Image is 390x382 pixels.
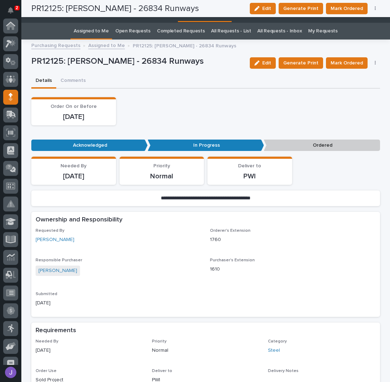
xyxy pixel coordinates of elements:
span: Orderer's Extension [210,229,251,233]
button: Generate Print [279,57,323,69]
p: Ordered [264,140,380,151]
p: 1610 [210,266,376,273]
h2: Ownership and Responsibility [36,216,122,224]
a: Completed Requests [157,23,205,40]
p: [DATE] [36,347,143,354]
a: Assigned to Me [88,41,125,49]
p: PR12125: [PERSON_NAME] - 26834 Runways [133,41,236,49]
span: Mark Ordered [331,59,363,67]
p: Normal [152,347,260,354]
span: Purchaser's Extension [210,258,255,262]
span: Generate Print [283,59,318,67]
span: Deliver to [238,163,261,168]
button: Edit [250,57,276,69]
span: Order On or Before [51,104,97,109]
p: 2 [16,5,18,10]
a: My Requests [308,23,338,40]
span: Needed By [60,163,86,168]
span: Category [268,339,287,344]
a: All Requests - List [211,23,251,40]
p: [DATE] [36,172,112,180]
button: users-avatar [3,365,18,380]
a: All Requests - Inbox [257,23,302,40]
button: Comments [56,74,90,89]
span: Delivery Notes [268,369,299,373]
span: Edit [262,60,271,66]
a: Open Requests [115,23,151,40]
a: [PERSON_NAME] [36,236,74,244]
p: [DATE] [36,299,201,307]
p: Acknowledged [31,140,148,151]
p: PWI [212,172,288,180]
span: Priority [153,163,170,168]
a: Purchasing Requests [31,41,80,49]
span: Deliver to [152,369,172,373]
p: [DATE] [36,112,112,121]
span: Needed By [36,339,58,344]
p: PR12125: [PERSON_NAME] - 26834 Runways [31,56,244,67]
a: Steel [268,347,280,354]
button: Notifications [3,3,18,18]
a: [PERSON_NAME] [38,267,77,274]
div: Notifications2 [9,7,18,19]
button: Mark Ordered [326,57,368,69]
span: Requested By [36,229,64,233]
span: Submitted [36,292,57,296]
p: 1760 [210,236,376,244]
span: Priority [152,339,167,344]
a: Assigned to Me [74,23,109,40]
button: Details [31,74,56,89]
p: Normal [124,172,200,180]
span: Order Use [36,369,57,373]
p: In Progress [148,140,264,151]
span: Responsible Purchaser [36,258,82,262]
h2: Requirements [36,327,76,335]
